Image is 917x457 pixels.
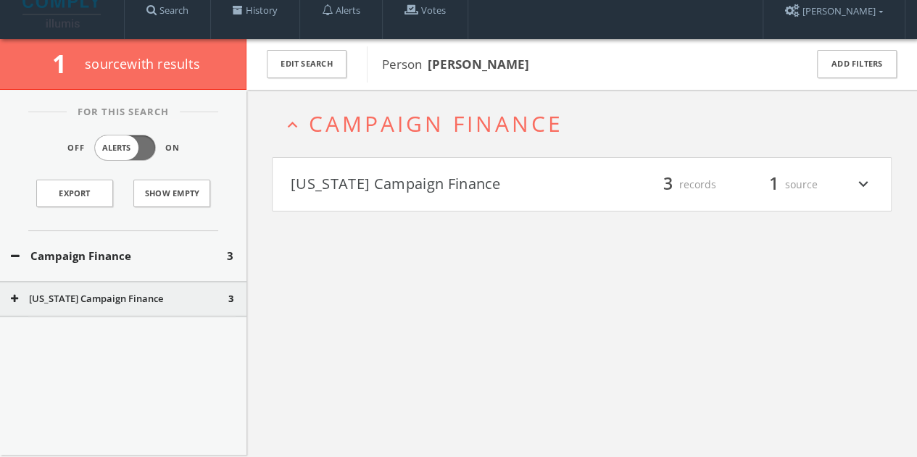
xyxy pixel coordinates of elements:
span: For This Search [67,105,180,120]
button: expand_lessCampaign Finance [283,112,892,135]
button: Campaign Finance [11,248,227,264]
span: 1 [763,172,785,197]
span: 1 [52,46,79,80]
button: Show Empty [133,180,210,207]
b: [PERSON_NAME] [428,56,529,72]
span: Off [67,142,85,154]
a: Export [36,180,113,207]
span: Person [382,56,529,72]
div: source [731,172,818,197]
button: [US_STATE] Campaign Finance [291,172,582,197]
button: Edit Search [267,50,347,78]
i: expand_more [854,172,873,197]
span: Campaign Finance [309,109,563,138]
span: source with results [85,55,200,72]
i: expand_less [283,115,302,135]
button: Add Filters [817,50,897,78]
span: 3 [657,172,679,197]
span: 3 [227,248,233,264]
div: records [629,172,716,197]
span: 3 [228,292,233,306]
button: [US_STATE] Campaign Finance [11,292,228,306]
span: On [165,142,180,154]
